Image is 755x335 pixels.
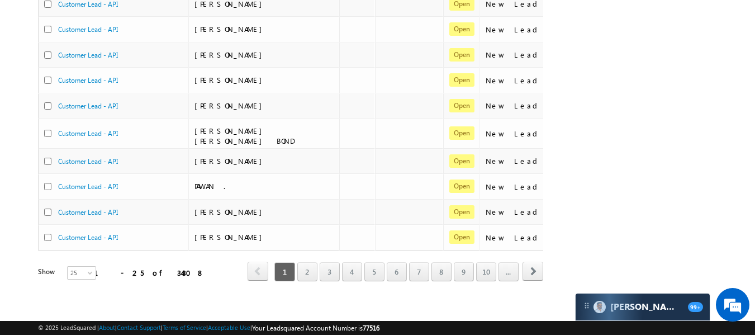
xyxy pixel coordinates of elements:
a: 4 [342,262,362,281]
div: Chat with us now [58,59,188,73]
textarea: Type your message and hit 'Enter' [15,103,204,249]
a: 8 [431,262,452,281]
div: New Lead [486,207,542,217]
span: [PERSON_NAME] [194,75,268,84]
em: Start Chat [152,258,203,273]
span: prev [248,262,268,281]
a: Customer Lead - API [58,51,118,59]
span: Your Leadsquared Account Number is [252,324,379,332]
span: 1 [274,262,295,281]
span: Open [449,99,474,112]
a: 25 [67,266,96,280]
div: 1 - 25 of 34308 [94,266,205,279]
a: next [523,263,543,281]
a: ... [498,262,519,281]
div: New Lead [486,76,542,86]
div: New Lead [486,101,542,111]
span: 77516 [363,324,379,332]
a: Terms of Service [163,324,206,331]
div: New Lead [486,182,542,192]
a: Customer Lead - API [58,157,118,166]
span: © 2025 LeadSquared | | | | | [38,323,379,333]
a: Contact Support [117,324,161,331]
span: [PERSON_NAME] [194,24,268,34]
img: d_60004797649_company_0_60004797649 [19,59,47,73]
span: Open [449,126,474,140]
a: About [99,324,115,331]
a: Acceptable Use [208,324,250,331]
span: Open [449,180,474,193]
span: Open [449,48,474,62]
span: [PERSON_NAME] [194,101,268,110]
a: Customer Lead - API [58,76,118,84]
a: Customer Lead - API [58,25,118,34]
a: 3 [320,262,340,281]
a: Customer Lead - API [58,129,118,138]
div: New Lead [486,156,542,166]
div: New Lead [486,50,542,60]
div: New Lead [486,129,542,139]
div: New Lead [486,233,542,243]
a: Customer Lead - API [58,208,118,216]
span: [PERSON_NAME] [194,207,268,216]
span: [PERSON_NAME] [194,50,268,59]
img: carter-drag [582,301,591,310]
span: [PERSON_NAME] [194,232,268,242]
a: 7 [409,262,429,281]
span: Open [449,154,474,168]
a: 10 [476,262,496,281]
div: carter-dragCarter[PERSON_NAME]99+ [575,293,710,321]
span: Open [449,22,474,36]
a: Customer Lead - API [58,182,118,191]
span: 99+ [688,302,703,312]
a: 9 [454,262,474,281]
span: Open [449,230,474,244]
span: Open [449,205,474,219]
a: 5 [364,262,384,281]
a: prev [248,263,268,281]
a: Customer Lead - API [58,233,118,242]
span: [PERSON_NAME] [194,156,268,166]
div: New Lead [486,25,542,35]
span: PAWAN . [194,181,225,191]
a: 6 [387,262,407,281]
a: 2 [297,262,317,281]
span: 25 [68,268,97,278]
span: [PERSON_NAME] [PERSON_NAME] BOND [194,126,295,145]
div: Minimize live chat window [183,6,210,32]
span: next [523,262,543,281]
div: Show [38,267,58,277]
span: Open [449,73,474,87]
a: Customer Lead - API [58,102,118,110]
